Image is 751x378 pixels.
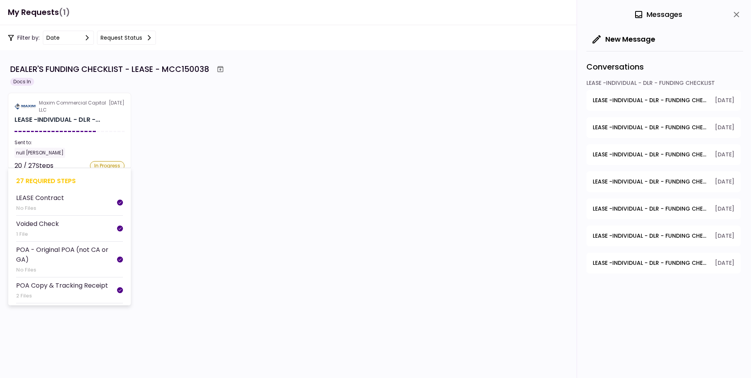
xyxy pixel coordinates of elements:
[715,123,735,132] span: [DATE]
[16,219,59,229] div: Voided Check
[586,29,661,50] button: New Message
[586,117,741,138] button: open-conversation
[8,31,156,45] div: Filter by:
[16,266,117,274] div: No Files
[586,90,741,111] button: open-conversation
[586,198,741,219] button: open-conversation
[10,63,209,75] div: DEALER'S FUNDING CHECKLIST - LEASE - MCC150038
[586,226,741,246] button: open-conversation
[15,103,36,110] img: Partner logo
[39,99,109,114] div: Maxim Commercial Capital LLC
[593,150,709,159] span: LEASE -INDIVIDUAL - DLR - FUNDING CHECKLIST - Dealer's Final Invoice
[15,139,125,146] div: Sent to:
[586,171,741,192] button: open-conversation
[16,281,108,290] div: POA Copy & Tracking Receipt
[15,148,65,158] div: null [PERSON_NAME]
[16,176,123,186] div: 27 required steps
[593,178,709,186] span: LEASE -INDIVIDUAL - DLR - FUNDING CHECKLIST - Lessee CDL or Driver License
[593,96,709,105] span: LEASE -INDIVIDUAL - DLR - FUNDING CHECKLIST - CORRECTED ACH FORM - via DocuSign
[15,115,100,125] div: LEASE -INDIVIDUAL - DLR - FUNDING CHECKLIST
[16,193,64,203] div: LEASE Contract
[97,31,156,45] button: Request status
[586,79,741,90] div: LEASE -INDIVIDUAL - DLR - FUNDING CHECKLIST
[586,144,741,165] button: open-conversation
[715,259,735,267] span: [DATE]
[10,78,34,86] div: Docs In
[593,205,709,213] span: LEASE -INDIVIDUAL - DLR - FUNDING CHECKLIST - Voided Check
[15,161,53,171] div: 20 / 27 Steps
[715,178,735,186] span: [DATE]
[16,204,64,212] div: No Files
[15,99,125,114] div: [DATE]
[593,232,709,240] span: LEASE -INDIVIDUAL - DLR - FUNDING CHECKLIST - Title Application
[59,4,70,20] span: (1)
[593,123,709,132] span: LEASE -INDIVIDUAL - DLR - FUNDING CHECKLIST - GPS Units Ordered
[586,253,741,273] button: open-conversation
[634,9,682,20] div: Messages
[213,62,227,76] button: Archive workflow
[715,205,735,213] span: [DATE]
[715,232,735,240] span: [DATE]
[8,4,70,20] h1: My Requests
[16,292,108,300] div: 2 Files
[593,259,709,267] span: LEASE -INDIVIDUAL - DLR - FUNDING CHECKLIST - Title Reassignment
[90,161,125,171] div: In Progress
[16,245,117,264] div: POA - Original POA (not CA or GA)
[586,51,743,79] div: Conversations
[43,31,94,45] button: date
[16,230,59,238] div: 1 File
[46,33,60,42] div: date
[715,150,735,159] span: [DATE]
[730,8,743,21] button: close
[715,96,735,105] span: [DATE]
